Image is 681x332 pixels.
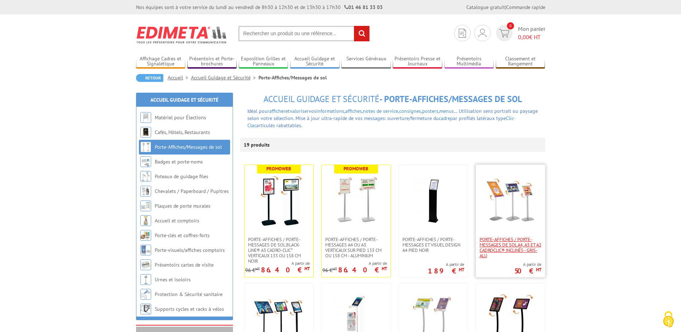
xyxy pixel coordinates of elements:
a: affiches [345,108,362,114]
img: Porte-affiches / Porte-messages et Visuel Design A4 pied noir [408,176,458,226]
img: Cafés, Hôtels, Restaurants [140,127,151,138]
sup: HT [382,266,387,272]
input: Rechercher un produit ou une référence... [238,26,370,41]
img: Porte-clés et coffres-forts [140,230,151,241]
a: Protection & Sécurité sanitaire [155,291,223,298]
img: Porte-affiches / Porte-messages de sol A4, A3 et A2 CadroClic® inclinés - Gris-alu [485,176,536,226]
img: Supports cycles et racks à vélos [140,304,151,314]
span: Porte-affiches / Porte-messages A4 ou A3 Verticaux sur pied 133 cm ou 158 cm - Aluminium [325,237,387,258]
div: Nos équipes sont à votre service du lundi au vendredi de 8h30 à 12h30 et de 13h30 à 17h30 [136,4,383,11]
a: Affichage Cadres et Signalétique [136,56,186,68]
strong: 01 46 81 33 03 [344,4,383,10]
a: Badges et porte-noms [155,158,203,165]
a: Présentoirs et Porte-brochures [187,56,237,68]
span: A partir de [322,260,387,266]
img: Urnes et isoloirs [140,274,151,285]
a: Porte-clés et coffres-forts [155,232,210,239]
img: Présentoirs cartes de visite [140,259,151,270]
sup: HT [332,266,337,271]
a: Porte-affiches / Porte-messages et Visuel Design A4 pied noir [399,237,468,253]
li: Porte-Affiches/Messages de sol [258,74,327,81]
a: Accueil [168,74,191,81]
a: Commande rapide [506,4,545,10]
a: Accueil Guidage et Sécurité [191,74,258,81]
a: Présentoirs Presse et Journaux [393,56,442,68]
img: Matériel pour Élections [140,112,151,123]
a: Accueil Guidage et Sécurité [290,56,340,68]
img: devis rapide [479,29,486,37]
a: devis rapide 0 Mon panier 0,00€ HT [494,25,545,41]
a: informations [316,108,344,114]
a: Porte-affiches / Porte-messages de sol A4, A3 et A2 CadroClic® inclinés - Gris-alu [476,237,545,258]
font: Idéal pour [247,108,269,114]
p: 19 produits [244,138,271,152]
img: Poteaux de guidage files [140,171,151,182]
p: 86.40 € [261,268,310,272]
input: rechercher [354,26,369,41]
a: valoriser [290,108,309,114]
a: notes de service [363,108,398,114]
img: devis rapide [459,29,466,38]
span: Mon panier [518,25,545,41]
p: 189 € [428,269,464,273]
img: Protection & Sécurité sanitaire [140,289,151,300]
a: Cafés, Hôtels, Restaurants [155,129,210,135]
h1: - Porte-Affiches/Messages de sol [240,94,545,104]
img: Plaques de porte murales [140,200,151,211]
a: Retour [136,74,163,82]
img: devis rapide [499,29,509,37]
a: afficher [269,108,285,114]
a: Classement et Rangement [496,56,545,68]
sup: HT [536,267,541,273]
span: A partir de [514,262,541,267]
a: Présentoirs cartes de visite [155,262,214,268]
img: Cookies (fenêtre modale) [659,310,677,328]
img: Chevalets / Paperboard / Pupitres [140,186,151,197]
span: 0 [507,22,514,29]
a: cadre [439,115,450,121]
sup: HT [255,266,260,271]
p: 96 € [245,268,260,273]
span: A partir de [245,260,310,266]
p: 86.40 € [338,268,387,272]
span: Porte-affiches / Porte-messages de sol A4, A3 et A2 CadroClic® inclinés - Gris-alu [480,237,541,258]
span: 0,00 [518,33,529,41]
a: Exposition Grilles et Panneaux [239,56,288,68]
img: Accueil et comptoirs [140,215,151,226]
a: Présentoirs Multimédia [444,56,494,68]
div: | [466,4,545,11]
img: Porte-visuels/affiches comptoirs [140,245,151,255]
a: Porte-visuels/affiches comptoirs [155,247,225,253]
img: Porte-Affiches/Messages de sol [140,142,151,152]
span: A partir de [428,262,464,267]
b: Promoweb [266,166,291,172]
a: consignes [399,108,421,114]
p: 50 € [514,269,541,273]
a: Accueil Guidage et Sécurité [150,97,218,103]
b: Promoweb [344,166,368,172]
span: Porte-affiches / Porte-messages et Visuel Design A4 pied noir [402,237,464,253]
a: Catalogue gratuit [466,4,505,10]
img: Edimeta [136,22,228,48]
a: Porte-affiches / Porte-messages de sol Black-Line® A3 Cadro-Clic° Verticaux 133 ou 158 cm noir [244,237,313,264]
a: Clic-Clac [247,115,515,129]
a: Chevalets / Paperboard / Pupitres [155,188,229,194]
p: 96 € [322,268,337,273]
sup: HT [459,267,464,273]
a: Poteaux de guidage files [155,173,208,180]
a: Porte-Affiches/Messages de sol [155,144,222,150]
span: et vos , , , , , … Utilisation sens portrait ou paysage selon votre sélection. Mise à jour ultra-... [247,108,538,129]
span: Porte-affiches / Porte-messages de sol Black-Line® A3 Cadro-Clic° Verticaux 133 ou 158 cm noir [248,237,310,264]
button: Cookies (fenêtre modale) [656,308,681,332]
a: Porte-affiches / Porte-messages A4 ou A3 Verticaux sur pied 133 cm ou 158 cm - Aluminium [322,237,391,258]
a: Accueil et comptoirs [155,217,199,224]
sup: HT [304,266,310,272]
a: posters [422,108,438,114]
a: Urnes et isoloirs [155,276,191,283]
a: Plaques de porte murales [155,203,210,209]
img: Porte-affiches / Porte-messages A4 ou A3 Verticaux sur pied 133 cm ou 158 cm - Aluminium [331,176,381,226]
span: Accueil Guidage et Sécurité [263,93,379,105]
a: Services Généraux [341,56,391,68]
img: Porte-affiches / Porte-messages de sol Black-Line® A3 Cadro-Clic° Verticaux 133 ou 158 cm noir [254,176,304,226]
a: Matériel pour Élections [155,114,206,121]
